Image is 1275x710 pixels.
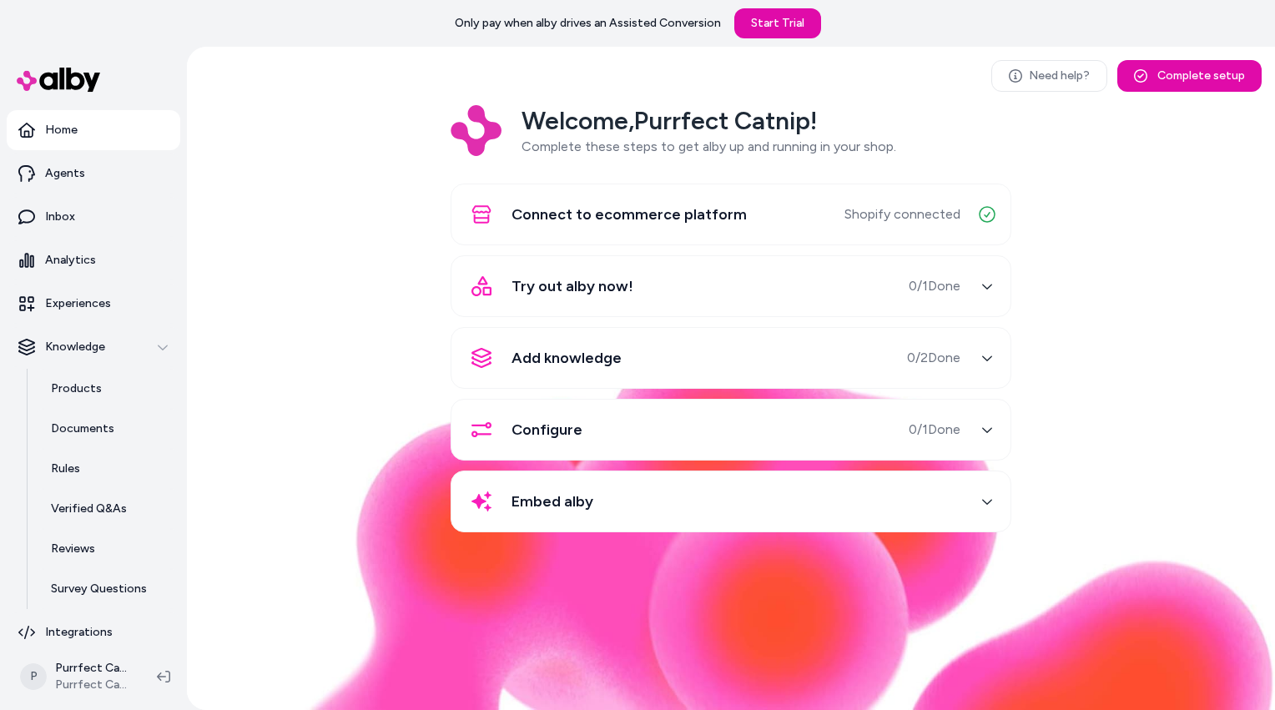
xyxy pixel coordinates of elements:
[34,569,180,609] a: Survey Questions
[51,501,127,517] p: Verified Q&As
[51,461,80,477] p: Rules
[34,449,180,489] a: Rules
[844,204,960,224] span: Shopify connected
[45,122,78,138] p: Home
[34,409,180,449] a: Documents
[45,624,113,641] p: Integrations
[512,418,582,441] span: Configure
[991,60,1107,92] a: Need help?
[512,490,593,513] span: Embed alby
[55,660,130,677] p: Purrfect Catnip Shopify
[512,274,633,298] span: Try out alby now!
[45,165,85,182] p: Agents
[20,663,47,690] span: P
[7,284,180,324] a: Experiences
[7,154,180,194] a: Agents
[522,138,896,154] span: Complete these steps to get alby up and running in your shop.
[34,529,180,569] a: Reviews
[51,541,95,557] p: Reviews
[512,203,747,226] span: Connect to ecommerce platform
[461,481,1000,521] button: Embed alby
[1117,60,1262,92] button: Complete setup
[909,276,960,296] span: 0 / 1 Done
[51,380,102,397] p: Products
[461,194,1000,234] button: Connect to ecommerce platformShopify connected
[51,420,114,437] p: Documents
[734,8,821,38] a: Start Trial
[187,333,1275,710] img: alby Bubble
[7,327,180,367] button: Knowledge
[7,197,180,237] a: Inbox
[45,295,111,312] p: Experiences
[512,346,622,370] span: Add knowledge
[451,105,501,156] img: Logo
[7,110,180,150] a: Home
[17,68,100,92] img: alby Logo
[461,410,1000,450] button: Configure0/1Done
[7,612,180,652] a: Integrations
[45,339,105,355] p: Knowledge
[7,240,180,280] a: Analytics
[55,677,130,693] span: Purrfect Catnip
[34,489,180,529] a: Verified Q&As
[455,15,721,32] p: Only pay when alby drives an Assisted Conversion
[10,650,144,703] button: PPurrfect Catnip ShopifyPurrfect Catnip
[909,420,960,440] span: 0 / 1 Done
[45,252,96,269] p: Analytics
[51,581,147,597] p: Survey Questions
[45,209,75,225] p: Inbox
[461,266,1000,306] button: Try out alby now!0/1Done
[907,348,960,368] span: 0 / 2 Done
[34,369,180,409] a: Products
[461,338,1000,378] button: Add knowledge0/2Done
[522,105,896,137] h2: Welcome, Purrfect Catnip !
